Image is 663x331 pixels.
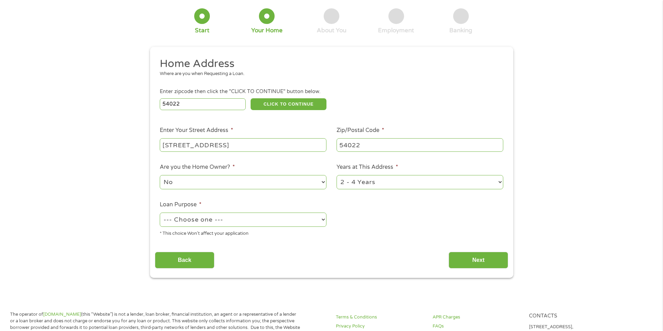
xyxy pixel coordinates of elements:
input: Back [155,252,214,269]
a: Terms & Conditions [336,314,424,321]
input: 1 Main Street [160,138,326,151]
label: Enter Your Street Address [160,127,233,134]
h4: Contacts [529,313,617,320]
div: Your Home [251,27,283,34]
div: * This choice Won’t affect your application [160,228,326,237]
div: About You [317,27,346,34]
div: Employment [378,27,414,34]
label: Years at This Address [337,164,398,171]
label: Zip/Postal Code [337,127,384,134]
a: Privacy Policy [336,323,424,330]
input: Next [449,252,508,269]
h2: Home Address [160,57,498,71]
div: Where are you when Requesting a Loan. [160,71,498,77]
div: Enter zipcode then click the "CLICK TO CONTINUE" button below. [160,88,503,96]
div: Start [195,27,210,34]
button: CLICK TO CONTINUE [251,98,326,110]
label: Loan Purpose [160,201,202,208]
label: Are you the Home Owner? [160,164,235,171]
input: Enter Zipcode (e.g 01510) [160,98,246,110]
div: Banking [449,27,472,34]
a: [DOMAIN_NAME] [43,312,81,317]
a: APR Charges [433,314,521,321]
a: FAQs [433,323,521,330]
